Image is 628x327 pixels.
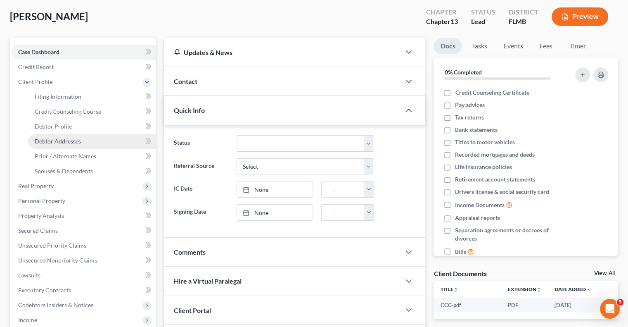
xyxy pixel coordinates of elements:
span: Credit Counseling Certificate [455,88,529,97]
a: Prior / Alternate Names [28,149,156,164]
a: Date Added expand_more [555,286,592,292]
iframe: Intercom live chat [600,299,620,319]
span: Case Dashboard [18,48,59,55]
span: Lawsuits [18,272,40,279]
a: Events [497,38,529,54]
button: Preview [552,7,608,26]
span: Secured Claims [18,227,58,234]
a: Timer [562,38,592,54]
span: Drivers license & social security card [455,188,549,196]
div: Lead [471,17,495,26]
div: Updates & News [174,48,391,57]
span: Property Analysis [18,212,64,219]
span: Personal Property [18,197,65,204]
a: None [237,181,313,197]
div: Chapter [426,17,458,26]
input: -- : -- [322,205,365,220]
i: expand_more [587,287,592,292]
a: Tasks [465,38,493,54]
a: Extensionunfold_more [508,286,541,292]
label: IC Date [170,181,232,198]
span: Hire a Virtual Paralegal [174,277,242,285]
a: Titleunfold_more [440,286,458,292]
div: FLMB [509,17,538,26]
span: Retirement account statements [455,175,535,184]
a: Property Analysis [12,208,156,223]
span: Spouses & Dependents [35,167,93,174]
span: Titles to motor vehicles [455,138,515,146]
span: Credit Report [18,63,54,70]
a: Fees [533,38,559,54]
span: Contact [174,77,197,85]
span: Separation agreements or decrees of divorces [455,226,565,243]
div: Chapter [426,7,458,17]
a: Credit Report [12,60,156,74]
span: Bank statements [455,126,498,134]
a: Spouses & Dependents [28,164,156,179]
a: None [237,205,313,220]
span: Client Portal [174,306,211,314]
span: 13 [450,17,458,25]
a: Lawsuits [12,268,156,283]
span: Quick Info [174,106,205,114]
span: Real Property [18,182,54,189]
span: [PERSON_NAME] [10,10,88,22]
span: Comments [174,248,206,256]
div: Client Documents [434,269,486,278]
a: Debtor Profile [28,119,156,134]
td: PDF [501,298,548,313]
label: Status [170,135,232,152]
span: Prior / Alternate Names [35,153,96,160]
span: Filing Information [35,93,81,100]
span: Client Profile [18,78,52,85]
i: unfold_more [453,287,458,292]
a: Unsecured Nonpriority Claims [12,253,156,268]
td: CCC-pdf [434,298,501,313]
span: Recorded mortgages and deeds [455,150,535,159]
strong: 0% Completed [444,69,481,76]
i: unfold_more [536,287,541,292]
span: Debtor Profile [35,123,72,130]
span: Income Documents [455,201,505,209]
span: Income [18,316,37,323]
label: Signing Date [170,204,232,221]
span: Executory Contracts [18,286,71,294]
span: Pay advices [455,101,485,109]
a: Unsecured Priority Claims [12,238,156,253]
a: View All [594,270,615,276]
a: Docs [434,38,462,54]
span: Credit Counseling Course [35,108,101,115]
label: Referral Source [170,158,232,175]
span: Appraisal reports [455,214,500,222]
a: Debtor Addresses [28,134,156,149]
a: Executory Contracts [12,283,156,298]
a: Secured Claims [12,223,156,238]
span: Unsecured Priority Claims [18,242,86,249]
td: [DATE] [548,298,598,313]
div: Status [471,7,495,17]
a: Filing Information [28,89,156,104]
span: Debtor Addresses [35,138,81,145]
input: -- : -- [322,181,365,197]
span: Bills [455,248,466,256]
span: Tax returns [455,113,484,122]
span: Unsecured Nonpriority Claims [18,257,97,264]
span: Codebtors Insiders & Notices [18,301,93,308]
span: 5 [617,299,623,306]
a: Credit Counseling Course [28,104,156,119]
a: Case Dashboard [12,45,156,60]
span: Life insurance policies [455,163,512,171]
div: District [509,7,538,17]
